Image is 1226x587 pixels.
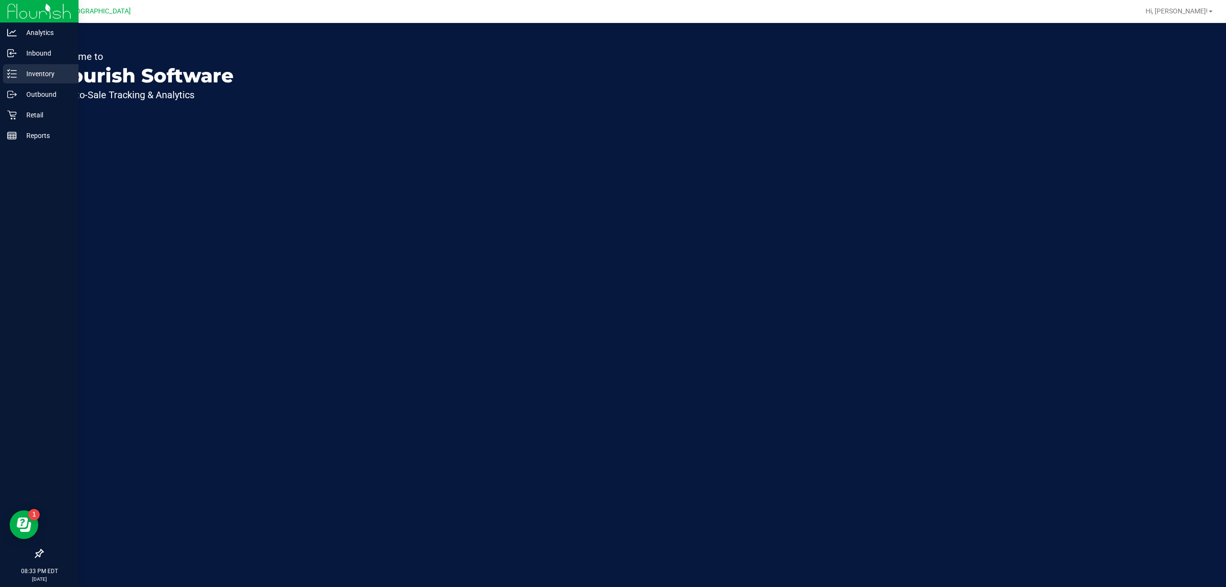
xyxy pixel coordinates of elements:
[4,567,74,575] p: 08:33 PM EDT
[52,90,234,100] p: Seed-to-Sale Tracking & Analytics
[7,90,17,99] inline-svg: Outbound
[17,109,74,121] p: Retail
[7,69,17,79] inline-svg: Inventory
[7,131,17,140] inline-svg: Reports
[7,48,17,58] inline-svg: Inbound
[4,575,74,583] p: [DATE]
[52,52,234,61] p: Welcome to
[52,66,234,85] p: Flourish Software
[28,509,40,520] iframe: Resource center unread badge
[7,28,17,37] inline-svg: Analytics
[17,89,74,100] p: Outbound
[17,130,74,141] p: Reports
[17,68,74,80] p: Inventory
[17,47,74,59] p: Inbound
[1146,7,1208,15] span: Hi, [PERSON_NAME]!
[10,510,38,539] iframe: Resource center
[17,27,74,38] p: Analytics
[65,7,131,15] span: [GEOGRAPHIC_DATA]
[7,110,17,120] inline-svg: Retail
